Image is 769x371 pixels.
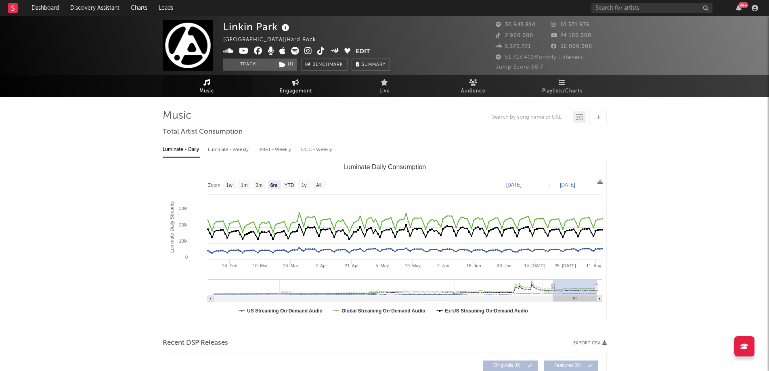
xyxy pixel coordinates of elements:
span: 2.900.000 [496,33,533,38]
text: 10. Mar [252,263,268,268]
text: → [547,182,551,188]
span: 10.571.976 [551,22,590,27]
text: 24. Mar [283,263,298,268]
text: 1w [226,182,233,188]
text: 19. May [404,263,421,268]
text: Luminate Daily Streams [169,201,174,253]
text: 6m [270,182,277,188]
button: Features(0) [544,361,598,371]
text: 3m [256,182,262,188]
a: Benchmark [301,59,348,71]
text: 30. Jun [497,263,511,268]
text: Luminate Daily Consumption [343,163,426,170]
text: 20M [179,222,187,227]
span: Features ( 0 ) [549,363,586,368]
text: 14. [DATE] [524,263,545,268]
span: ( 1 ) [274,59,298,71]
button: (1) [274,59,297,71]
svg: Luminate Daily Consumption [163,160,606,322]
span: Summary [362,63,386,67]
div: OCC - Weekly [301,143,333,157]
a: Audience [429,75,518,97]
div: BMAT - Weekly [258,143,293,157]
span: Music [199,86,214,96]
input: Search for artists [591,3,712,13]
text: 1m [241,182,247,188]
text: 21. Apr [344,263,358,268]
button: Export CSV [573,341,607,346]
button: Edit [356,47,370,57]
span: Recent DSP Releases [163,338,228,348]
div: Linkin Park [223,20,291,34]
input: Search by song name or URL [488,114,573,121]
text: [DATE] [506,182,522,188]
text: 2. Jun [437,263,449,268]
text: YTD [284,182,294,188]
span: Playlists/Charts [542,86,582,96]
span: Benchmark [312,60,343,70]
a: Music [163,75,251,97]
text: [DATE] [560,182,575,188]
text: 28. [DATE] [554,263,576,268]
span: Engagement [280,86,312,96]
div: Luminate - Daily [163,143,200,157]
button: 99+ [736,5,742,11]
text: All [316,182,321,188]
span: 30.945.814 [496,22,536,27]
a: Playlists/Charts [518,75,607,97]
span: 5.370.721 [496,44,531,49]
text: 24. Feb [222,263,237,268]
text: 11. Aug [586,263,601,268]
button: Track [223,59,274,71]
span: Live [379,86,390,96]
span: 51.723.416 Monthly Listeners [496,55,583,60]
text: 5. May [375,263,389,268]
span: Originals ( 0 ) [488,363,526,368]
a: Live [340,75,429,97]
text: 7. Apr [315,263,327,268]
text: 30M [179,206,187,211]
text: 16. Jun [466,263,481,268]
button: Originals(0) [483,361,538,371]
text: 1y [301,182,306,188]
text: 10M [179,239,187,243]
button: Summary [352,59,390,71]
span: Total Artist Consumption [163,127,243,137]
span: 24.100.000 [551,33,591,38]
span: Jump Score: 68.7 [496,65,543,70]
span: 56.000.000 [551,44,592,49]
a: Engagement [251,75,340,97]
span: Audience [461,86,486,96]
text: US Streaming On-Demand Audio [247,308,323,314]
text: 0 [185,255,187,260]
text: Ex-US Streaming On-Demand Audio [445,308,528,314]
div: [GEOGRAPHIC_DATA] | Hard Rock [223,35,325,45]
text: Global Streaming On-Demand Audio [341,308,425,314]
text: Zoom [208,182,220,188]
div: Luminate - Weekly [208,143,250,157]
div: 99 + [738,2,748,8]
